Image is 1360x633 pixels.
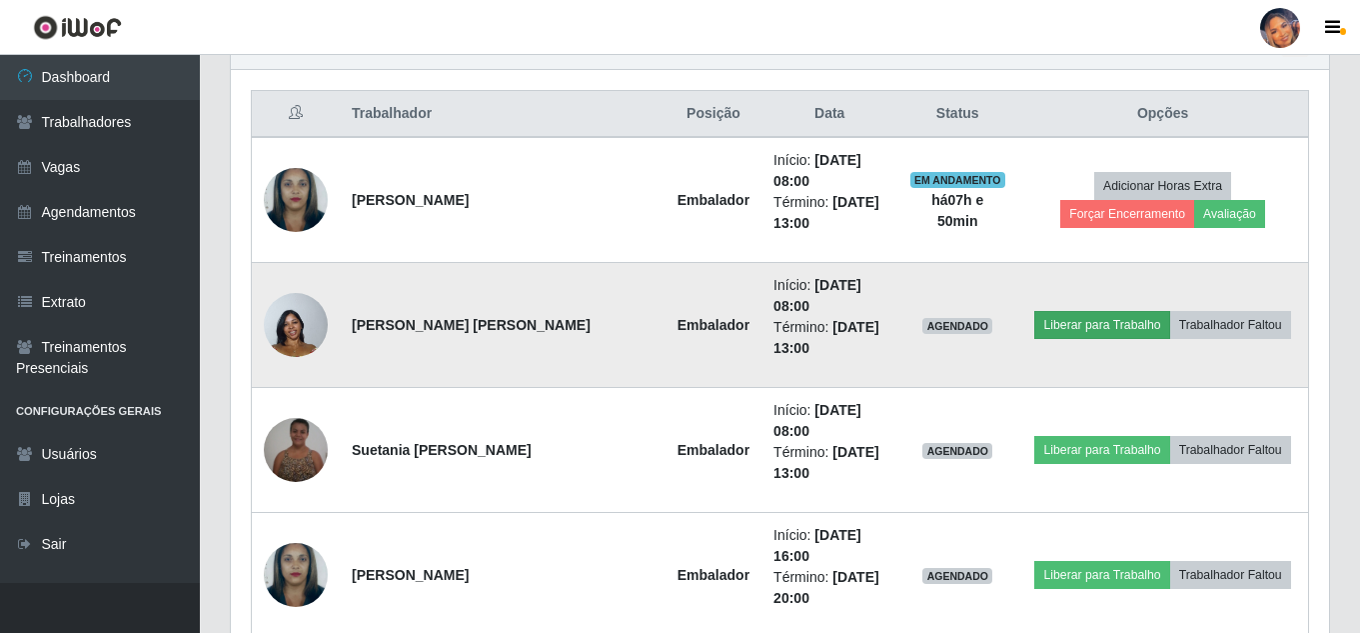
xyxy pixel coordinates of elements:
button: Trabalhador Faltou [1170,561,1291,589]
th: Opções [1017,91,1308,138]
strong: [PERSON_NAME] [352,567,469,583]
button: Trabalhador Faltou [1170,311,1291,339]
time: [DATE] 08:00 [773,402,861,439]
strong: Embalador [678,567,749,583]
span: AGENDADO [922,443,992,459]
button: Liberar para Trabalho [1034,436,1169,464]
button: Trabalhador Faltou [1170,436,1291,464]
button: Forçar Encerramento [1060,200,1194,228]
th: Trabalhador [340,91,666,138]
button: Liberar para Trabalho [1034,311,1169,339]
button: Liberar para Trabalho [1034,561,1169,589]
button: Avaliação [1194,200,1265,228]
th: Posição [666,91,761,138]
time: [DATE] 08:00 [773,152,861,189]
strong: Suetania [PERSON_NAME] [352,442,532,458]
li: Início: [773,275,885,317]
button: Adicionar Horas Extra [1094,172,1231,200]
img: 1732824869480.jpeg [264,418,328,482]
span: AGENDADO [922,318,992,334]
img: 1695763704328.jpeg [264,282,328,368]
strong: Embalador [678,317,749,333]
li: Início: [773,150,885,192]
th: Status [897,91,1017,138]
img: 1696894448805.jpeg [264,533,328,617]
strong: Embalador [678,442,749,458]
strong: [PERSON_NAME] [352,192,469,208]
li: Término: [773,567,885,609]
li: Término: [773,317,885,359]
strong: Embalador [678,192,749,208]
li: Início: [773,525,885,567]
li: Término: [773,192,885,234]
span: AGENDADO [922,568,992,584]
img: CoreUI Logo [33,15,122,40]
li: Início: [773,400,885,442]
li: Término: [773,442,885,484]
time: [DATE] 16:00 [773,527,861,564]
th: Data [761,91,897,138]
strong: há 07 h e 50 min [931,192,983,229]
strong: [PERSON_NAME] [PERSON_NAME] [352,317,591,333]
img: 1696894448805.jpeg [264,158,328,242]
time: [DATE] 08:00 [773,277,861,314]
span: EM ANDAMENTO [910,172,1005,188]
